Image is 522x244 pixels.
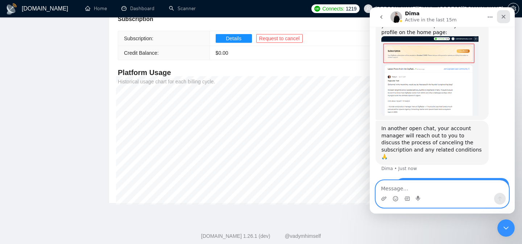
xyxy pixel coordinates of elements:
[124,36,153,41] span: Subscription:
[121,5,154,12] a: dashboardDashboard
[118,15,404,24] div: Subscription
[507,6,519,12] a: setting
[169,5,196,12] a: searchScanner
[216,50,228,56] span: $ 0.00
[285,233,321,239] a: @vadymhimself
[216,34,252,43] button: Details
[370,7,515,214] iframe: Intercom live chat
[118,67,404,78] h4: Platform Usage
[508,6,519,12] span: setting
[124,50,159,56] span: Credit Balance:
[259,34,300,42] span: Request to cancel
[314,6,320,12] img: upwork-logo.png
[226,34,241,42] span: Details
[322,5,344,13] span: Connects:
[6,3,17,15] img: logo
[85,5,107,12] a: homeHome
[201,233,270,239] a: [DOMAIN_NAME] 1.26.1 (dev)
[346,5,357,13] span: 1219
[366,6,371,11] span: user
[256,34,303,43] button: Request to cancel
[497,219,515,237] iframe: Intercom live chat
[507,3,519,15] button: setting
